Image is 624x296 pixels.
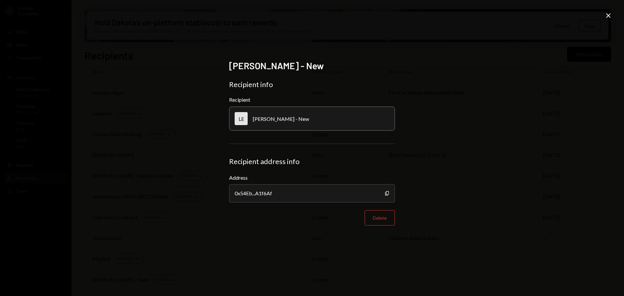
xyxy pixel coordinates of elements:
[229,157,395,166] div: Recipient address info
[253,116,309,122] div: [PERSON_NAME] - New
[229,59,395,72] h2: [PERSON_NAME] - New
[229,174,395,182] label: Address
[365,210,395,225] button: Delete
[235,112,248,125] div: LE
[229,97,395,103] div: Recipient
[229,80,395,89] div: Recipient info
[229,184,395,202] div: 0x54Eb...A1f6Af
